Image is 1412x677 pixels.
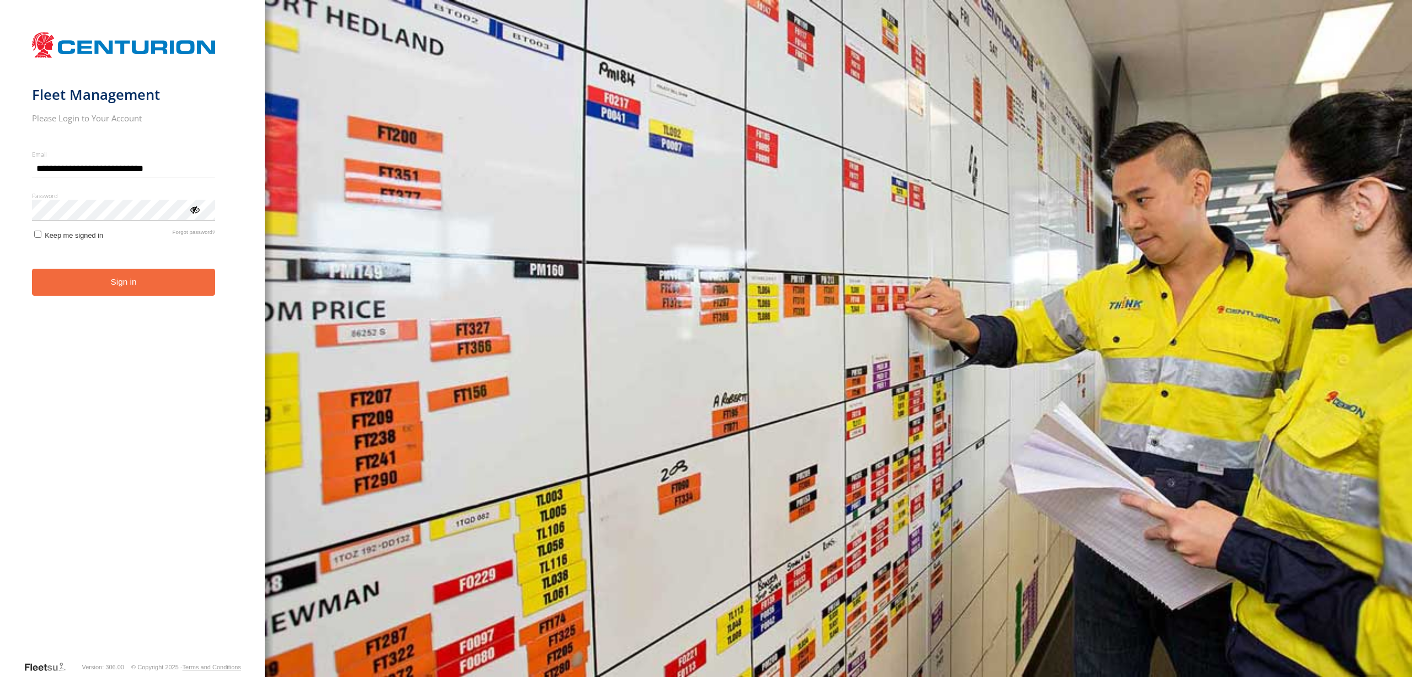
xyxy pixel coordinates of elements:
[131,664,241,670] div: © Copyright 2025 -
[32,86,216,104] h1: Fleet Management
[183,664,241,670] a: Terms and Conditions
[173,229,216,239] a: Forgot password?
[32,26,233,660] form: main
[32,269,216,296] button: Sign in
[82,664,124,670] div: Version: 306.00
[189,204,200,215] div: ViewPassword
[32,150,216,158] label: Email
[45,231,103,239] span: Keep me signed in
[24,662,74,673] a: Visit our Website
[34,231,41,238] input: Keep me signed in
[32,31,216,59] img: Centurion Transport
[32,113,216,124] h2: Please Login to Your Account
[32,191,216,200] label: Password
